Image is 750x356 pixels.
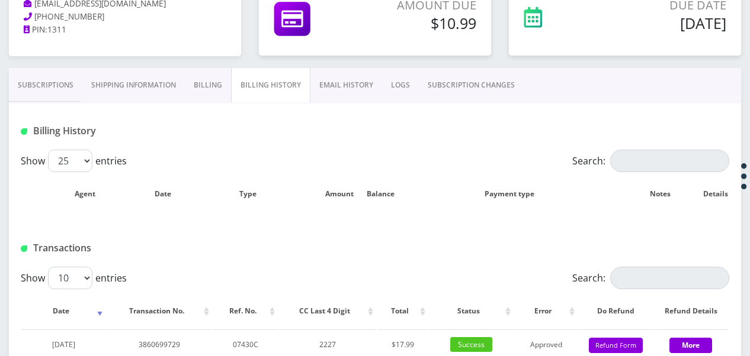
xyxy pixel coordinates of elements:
[589,338,643,354] button: Refund Form
[22,294,105,328] th: Date: activate to sort column ascending
[366,14,476,32] h5: $10.99
[419,68,524,102] a: SUBSCRIPTION CHANGES
[213,294,278,328] th: Ref. No.: activate to sort column ascending
[231,68,310,102] a: Billing History
[402,177,617,211] th: Payment type
[82,68,185,102] a: Shipping Information
[21,150,127,172] label: Show entries
[450,337,492,352] span: Success
[24,24,47,36] a: PIN:
[610,150,729,172] input: Search:
[669,338,712,353] button: More
[21,242,245,254] h1: Transactions
[107,294,212,328] th: Transaction No.: activate to sort column ascending
[48,267,92,289] select: Showentries
[21,245,27,252] img: Transactions
[515,294,578,328] th: Error: activate to sort column ascending
[572,150,729,172] label: Search:
[319,177,360,211] th: Amount
[34,11,104,22] span: [PHONE_NUMBER]
[21,267,127,289] label: Show entries
[48,150,92,172] select: Showentries
[185,68,231,102] a: Billing
[382,68,419,102] a: LOGS
[22,177,148,211] th: Agent
[579,294,653,328] th: Do Refund
[361,177,400,211] th: Balance
[178,177,318,211] th: Type
[572,267,729,289] label: Search:
[279,294,376,328] th: CC Last 4 Digit: activate to sort column ascending
[610,267,729,289] input: Search:
[47,24,66,35] span: 1311
[310,68,382,102] a: EMAIL HISTORY
[21,125,245,137] h1: Billing History
[52,339,75,349] span: [DATE]
[654,294,728,328] th: Refund Details
[618,177,702,211] th: Notes
[149,177,177,211] th: Date
[430,294,513,328] th: Status: activate to sort column ascending
[703,177,728,211] th: Details
[377,294,428,328] th: Total: activate to sort column ascending
[597,14,726,32] h5: [DATE]
[9,68,82,102] a: Subscriptions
